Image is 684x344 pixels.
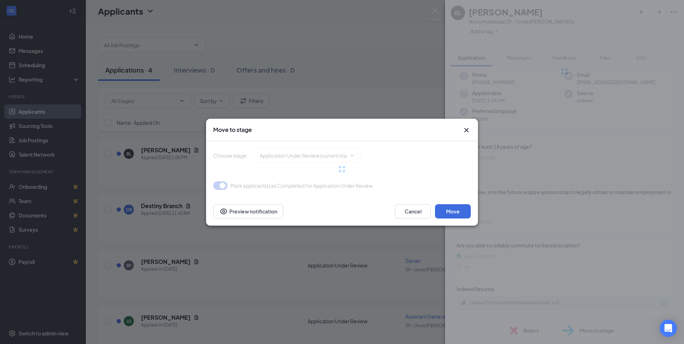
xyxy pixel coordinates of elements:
[462,126,471,134] button: Close
[660,320,677,337] div: Open Intercom Messenger
[213,204,283,218] button: Preview notificationEye
[395,204,431,218] button: Cancel
[213,126,252,134] h3: Move to stage
[462,126,471,134] svg: Cross
[435,204,471,218] button: Move
[219,207,228,216] svg: Eye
